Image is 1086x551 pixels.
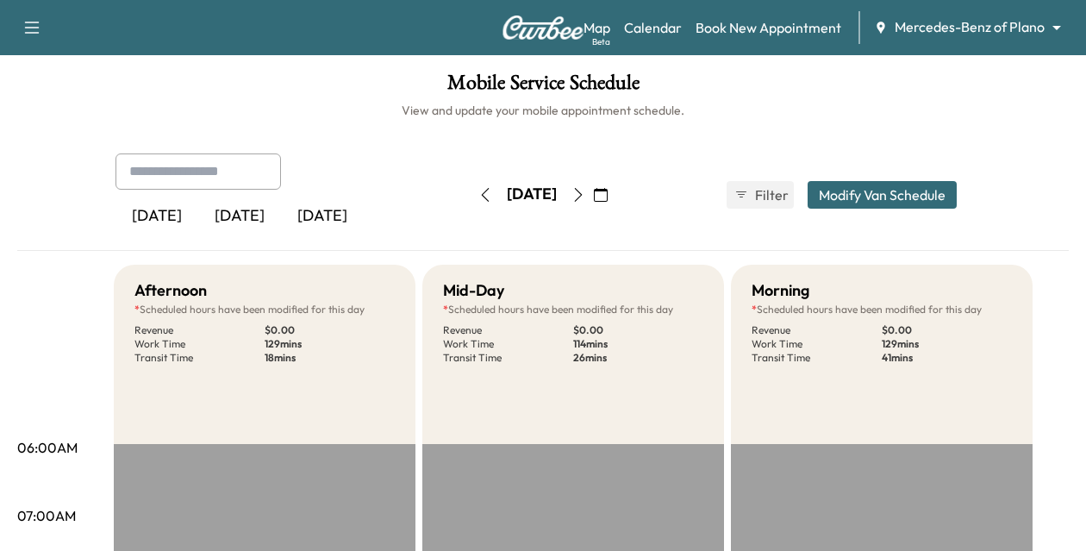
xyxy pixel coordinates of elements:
[882,337,1012,351] p: 129 mins
[573,337,703,351] p: 114 mins
[17,72,1069,102] h1: Mobile Service Schedule
[198,197,281,236] div: [DATE]
[134,351,265,365] p: Transit Time
[752,351,882,365] p: Transit Time
[265,323,395,337] p: $ 0.00
[752,279,809,303] h5: Morning
[443,323,573,337] p: Revenue
[443,303,703,316] p: Scheduled hours have been modified for this day
[592,35,610,48] div: Beta
[624,17,682,38] a: Calendar
[573,323,703,337] p: $ 0.00
[882,323,1012,337] p: $ 0.00
[134,279,207,303] h5: Afternoon
[443,279,504,303] h5: Mid-Day
[752,337,882,351] p: Work Time
[573,351,703,365] p: 26 mins
[755,185,786,205] span: Filter
[115,197,198,236] div: [DATE]
[265,351,395,365] p: 18 mins
[895,17,1045,37] span: Mercedes-Benz of Plano
[17,102,1069,119] h6: View and update your mobile appointment schedule.
[882,351,1012,365] p: 41 mins
[808,181,957,209] button: Modify Van Schedule
[265,337,395,351] p: 129 mins
[443,351,573,365] p: Transit Time
[752,323,882,337] p: Revenue
[17,437,78,458] p: 06:00AM
[281,197,364,236] div: [DATE]
[134,303,395,316] p: Scheduled hours have been modified for this day
[752,303,1012,316] p: Scheduled hours have been modified for this day
[696,17,841,38] a: Book New Appointment
[134,323,265,337] p: Revenue
[727,181,794,209] button: Filter
[502,16,584,40] img: Curbee Logo
[443,337,573,351] p: Work Time
[17,505,76,526] p: 07:00AM
[507,184,557,205] div: [DATE]
[134,337,265,351] p: Work Time
[584,17,610,38] a: MapBeta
